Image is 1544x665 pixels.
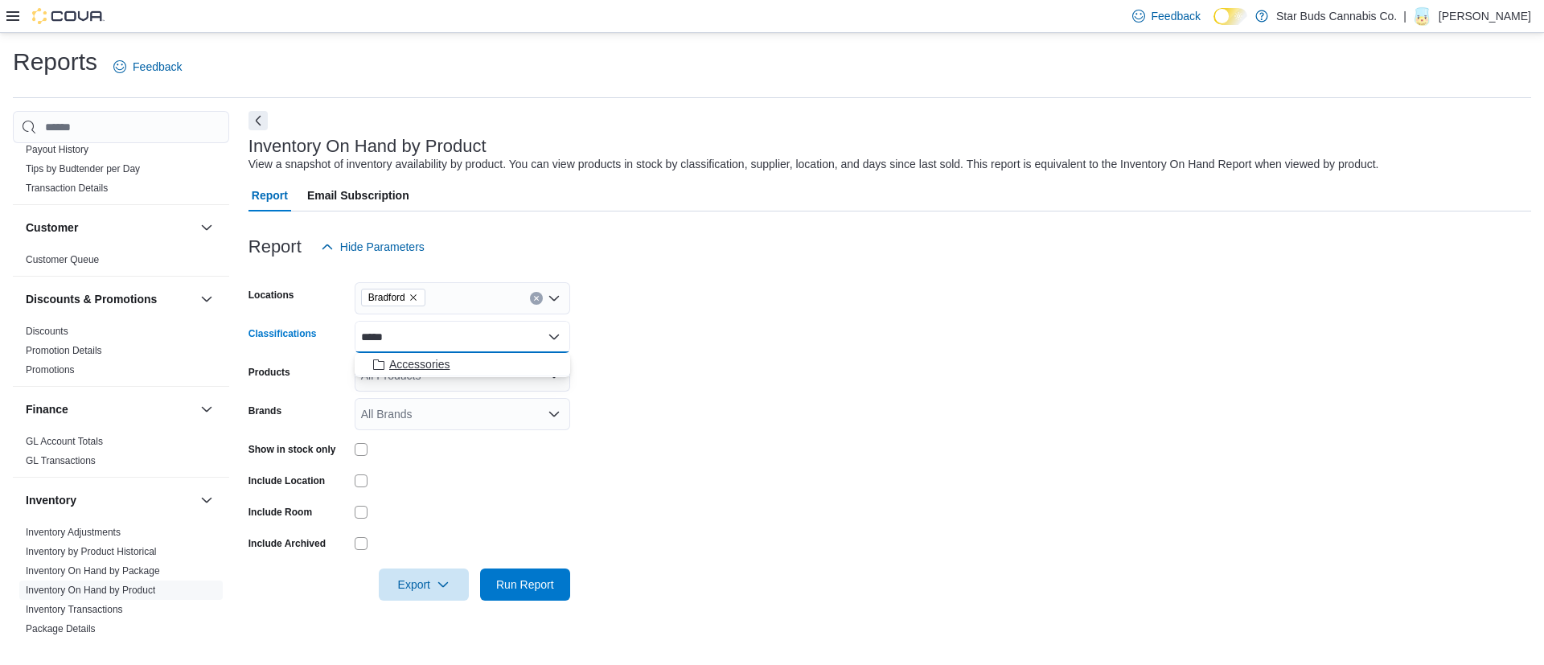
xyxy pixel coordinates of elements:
[26,546,157,557] a: Inventory by Product Historical
[248,537,326,550] label: Include Archived
[1403,6,1406,26] p: |
[248,237,302,257] h3: Report
[480,569,570,601] button: Run Report
[248,289,294,302] label: Locations
[26,162,140,175] span: Tips by Budtender per Day
[530,292,543,305] button: Clear input
[26,182,108,195] span: Transaction Details
[496,577,554,593] span: Run Report
[26,565,160,577] a: Inventory On Hand by Package
[368,289,405,306] span: Bradford
[26,585,155,596] a: Inventory On Hand by Product
[26,454,96,467] span: GL Transactions
[548,292,561,305] button: Open list of options
[26,364,75,376] a: Promotions
[26,401,68,417] h3: Finance
[26,325,68,338] span: Discounts
[1276,6,1397,26] p: Star Buds Cannabis Co.
[26,363,75,376] span: Promotions
[26,545,157,558] span: Inventory by Product Historical
[26,401,194,417] button: Finance
[252,179,288,211] span: Report
[26,642,96,655] span: Package History
[26,291,194,307] button: Discounts & Promotions
[26,183,108,194] a: Transaction Details
[26,455,96,466] a: GL Transactions
[13,250,229,276] div: Customer
[248,327,317,340] label: Classifications
[1152,8,1201,24] span: Feedback
[409,293,418,302] button: Remove Bradford from selection in this group
[26,526,121,539] span: Inventory Adjustments
[379,569,469,601] button: Export
[197,218,216,237] button: Customer
[26,220,194,236] button: Customer
[107,51,188,83] a: Feedback
[340,239,425,255] span: Hide Parameters
[248,506,312,519] label: Include Room
[13,322,229,386] div: Discounts & Promotions
[26,163,140,174] a: Tips by Budtender per Day
[32,8,105,24] img: Cova
[26,603,123,616] span: Inventory Transactions
[26,564,160,577] span: Inventory On Hand by Package
[26,622,96,635] span: Package Details
[548,330,561,343] button: Close list of options
[13,46,97,78] h1: Reports
[388,569,459,601] span: Export
[355,353,570,376] button: Accessories
[314,231,431,263] button: Hide Parameters
[26,253,99,266] span: Customer Queue
[133,59,182,75] span: Feedback
[26,143,88,156] span: Payout History
[248,366,290,379] label: Products
[26,527,121,538] a: Inventory Adjustments
[1439,6,1531,26] p: [PERSON_NAME]
[13,432,229,477] div: Finance
[26,144,88,155] a: Payout History
[26,326,68,337] a: Discounts
[1413,6,1432,26] div: Daniel Swadron
[1213,25,1214,26] span: Dark Mode
[26,604,123,615] a: Inventory Transactions
[248,474,325,487] label: Include Location
[248,156,1379,173] div: View a snapshot of inventory availability by product. You can view products in stock by classific...
[355,353,570,376] div: Choose from the following options
[26,492,194,508] button: Inventory
[248,137,487,156] h3: Inventory On Hand by Product
[197,400,216,419] button: Finance
[26,623,96,634] a: Package Details
[389,356,450,372] span: Accessories
[26,344,102,357] span: Promotion Details
[26,435,103,448] span: GL Account Totals
[26,584,155,597] span: Inventory On Hand by Product
[248,404,281,417] label: Brands
[26,254,99,265] a: Customer Queue
[26,220,78,236] h3: Customer
[248,443,336,456] label: Show in stock only
[248,111,268,130] button: Next
[361,289,425,306] span: Bradford
[26,291,157,307] h3: Discounts & Promotions
[1213,8,1247,25] input: Dark Mode
[197,289,216,309] button: Discounts & Promotions
[548,408,561,421] button: Open list of options
[26,492,76,508] h3: Inventory
[26,345,102,356] a: Promotion Details
[26,436,103,447] a: GL Account Totals
[197,491,216,510] button: Inventory
[307,179,409,211] span: Email Subscription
